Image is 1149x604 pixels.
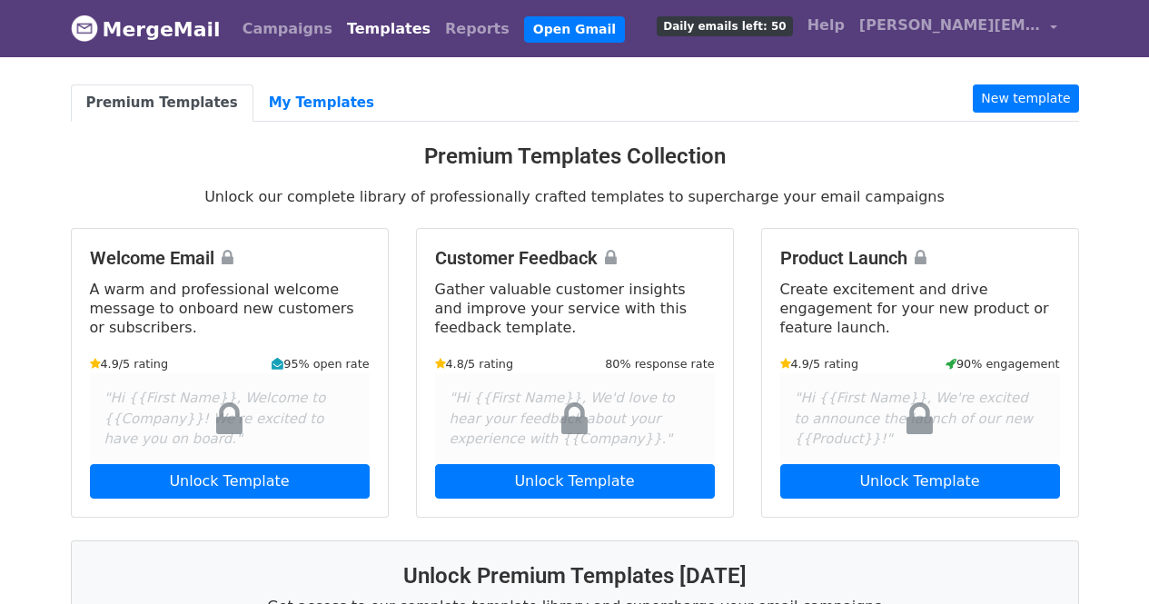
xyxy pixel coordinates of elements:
[272,355,369,372] small: 95% open rate
[859,15,1041,36] span: [PERSON_NAME][EMAIL_ADDRESS][DOMAIN_NAME]
[90,247,370,269] h4: Welcome Email
[973,84,1078,113] a: New template
[435,355,514,372] small: 4.8/5 rating
[71,144,1079,170] h3: Premium Templates Collection
[800,7,852,44] a: Help
[780,464,1060,499] a: Unlock Template
[71,187,1079,206] p: Unlock our complete library of professionally crafted templates to supercharge your email campaigns
[253,84,390,122] a: My Templates
[71,84,253,122] a: Premium Templates
[946,355,1060,372] small: 90% engagement
[90,373,370,464] div: "Hi {{First Name}}, Welcome to {{Company}}! We're excited to have you on board."
[435,464,715,499] a: Unlock Template
[71,10,221,48] a: MergeMail
[605,355,714,372] small: 80% response rate
[435,247,715,269] h4: Customer Feedback
[780,280,1060,337] p: Create excitement and drive engagement for your new product or feature launch.
[780,355,859,372] small: 4.9/5 rating
[90,355,169,372] small: 4.9/5 rating
[438,11,517,47] a: Reports
[780,247,1060,269] h4: Product Launch
[340,11,438,47] a: Templates
[649,7,799,44] a: Daily emails left: 50
[524,16,625,43] a: Open Gmail
[780,373,1060,464] div: "Hi {{First Name}}, We're excited to announce the launch of our new {{Product}}!"
[657,16,792,36] span: Daily emails left: 50
[435,373,715,464] div: "Hi {{First Name}}, We'd love to hear your feedback about your experience with {{Company}}."
[435,280,715,337] p: Gather valuable customer insights and improve your service with this feedback template.
[71,15,98,42] img: MergeMail logo
[235,11,340,47] a: Campaigns
[852,7,1065,50] a: [PERSON_NAME][EMAIL_ADDRESS][DOMAIN_NAME]
[94,563,1056,589] h3: Unlock Premium Templates [DATE]
[90,280,370,337] p: A warm and professional welcome message to onboard new customers or subscribers.
[90,464,370,499] a: Unlock Template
